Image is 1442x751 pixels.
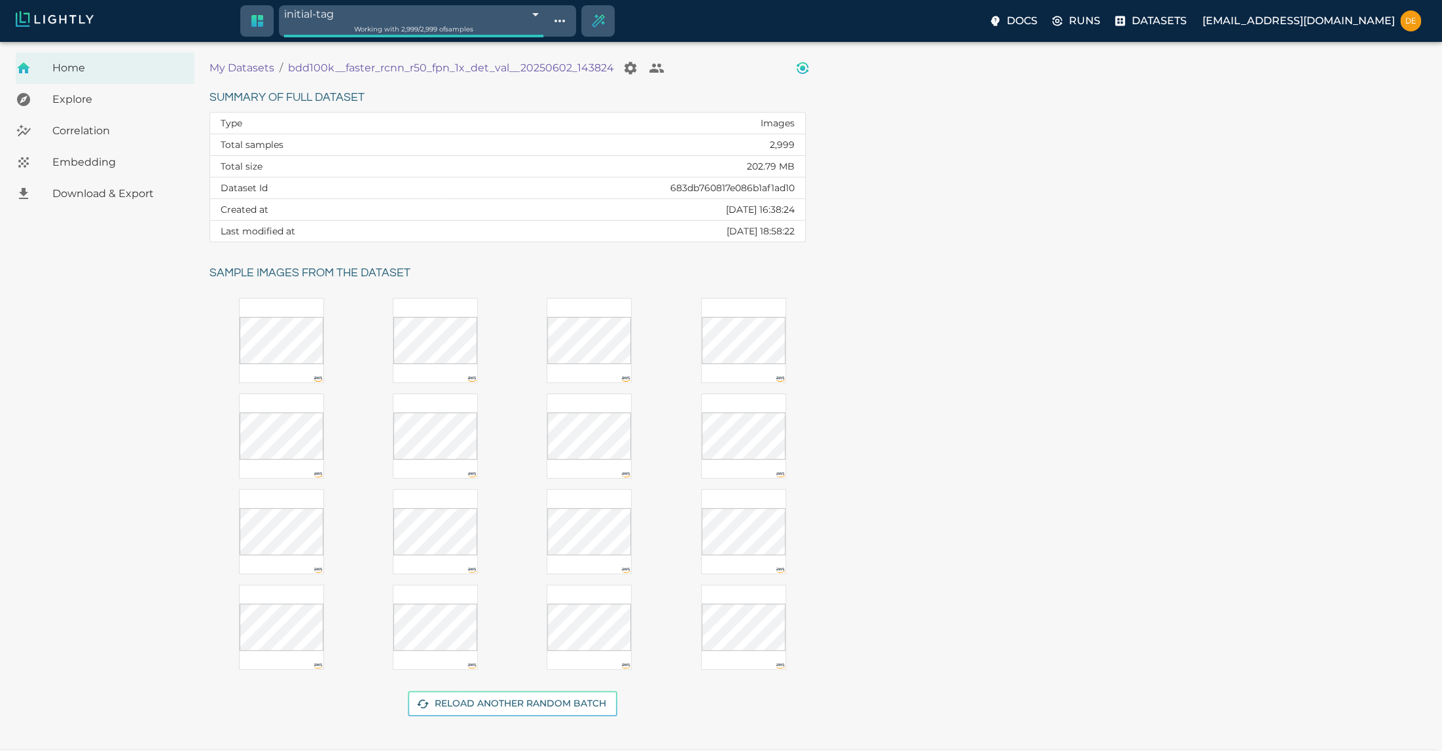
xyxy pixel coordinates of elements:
label: [EMAIL_ADDRESS][DOMAIN_NAME]demo@teamlightly.com [1197,7,1426,35]
button: Manage your dataset [617,55,643,81]
label: Runs [1048,9,1106,33]
td: [DATE] 18:58:22 [446,221,804,242]
img: demo@teamlightly.com [1400,10,1421,31]
a: Switch to crop dataset [242,5,273,37]
a: bdd100k__faster_rcnn_r50_fpn_1x_det_val__20250602_143824 [288,60,614,76]
td: 683db760817e086b1af1ad10 [446,177,804,199]
p: Runs [1069,13,1100,29]
h6: Sample images from the dataset [209,263,816,284]
table: dataset summary [210,113,805,242]
a: My Datasets [209,60,274,76]
td: 202.79 MB [446,156,804,177]
button: Reload another random batch [408,691,617,716]
td: [DATE] 16:38:24 [446,199,804,221]
a: Download & Export [16,178,194,210]
button: Collaborate on your dataset [643,55,670,81]
button: Show tag tree [549,10,571,32]
span: Correlation [52,123,184,139]
a: Home [16,52,194,84]
button: View worker run detail [789,55,816,81]
span: Working with 2,999 / 2,999 of samples [354,25,473,33]
a: Correlation [16,115,194,147]
h6: Summary of full dataset [209,88,806,108]
li: / [279,60,283,76]
th: Last modified at [210,221,446,242]
div: Create selection [583,5,614,37]
img: Lightly [16,11,94,27]
span: Explore [52,92,184,107]
a: Explore [16,84,194,115]
p: [EMAIL_ADDRESS][DOMAIN_NAME] [1202,13,1395,29]
th: Created at [210,199,446,221]
label: Datasets [1111,9,1192,33]
span: Embedding [52,155,184,170]
label: Docs [986,9,1043,33]
span: Home [52,60,184,76]
td: 2,999 [446,134,804,156]
a: Embedding [16,147,194,178]
span: Download & Export [52,186,184,202]
td: Images [446,113,804,134]
th: Type [210,113,446,134]
th: Total samples [210,134,446,156]
div: initial-tag [284,5,543,23]
p: Docs [1007,13,1037,29]
th: Dataset Id [210,177,446,199]
th: Total size [210,156,446,177]
nav: breadcrumb [209,55,789,81]
nav: explore, analyze, sample, metadata, embedding, correlations label, download your dataset [16,52,194,210]
p: Datasets [1132,13,1187,29]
